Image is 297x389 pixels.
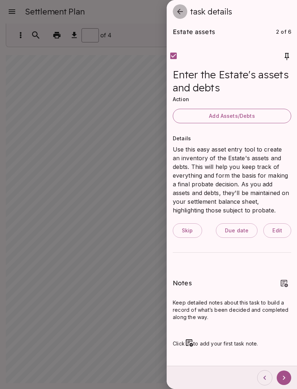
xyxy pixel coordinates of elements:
[173,28,215,36] span: Estate assets
[187,7,232,17] span: task details
[173,68,291,96] span: Enter the Estate's assets and debts
[225,227,248,234] span: Due date
[272,227,282,234] span: Edit
[173,96,189,102] span: Action
[276,29,291,35] span: 2 of 6
[209,113,255,119] span: Add Assets/Debts
[182,227,193,234] span: Skip
[173,340,185,347] span: Click
[173,299,290,320] span: Keep detailed notes about this task to build a record of what’s been decided and completed along ...
[173,135,191,141] span: Details
[173,279,192,287] span: Notes
[193,340,258,347] span: to add your first task note.
[173,145,291,215] p: Use this easy asset entry tool to create an inventory of the Estate's assets and debts. This will...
